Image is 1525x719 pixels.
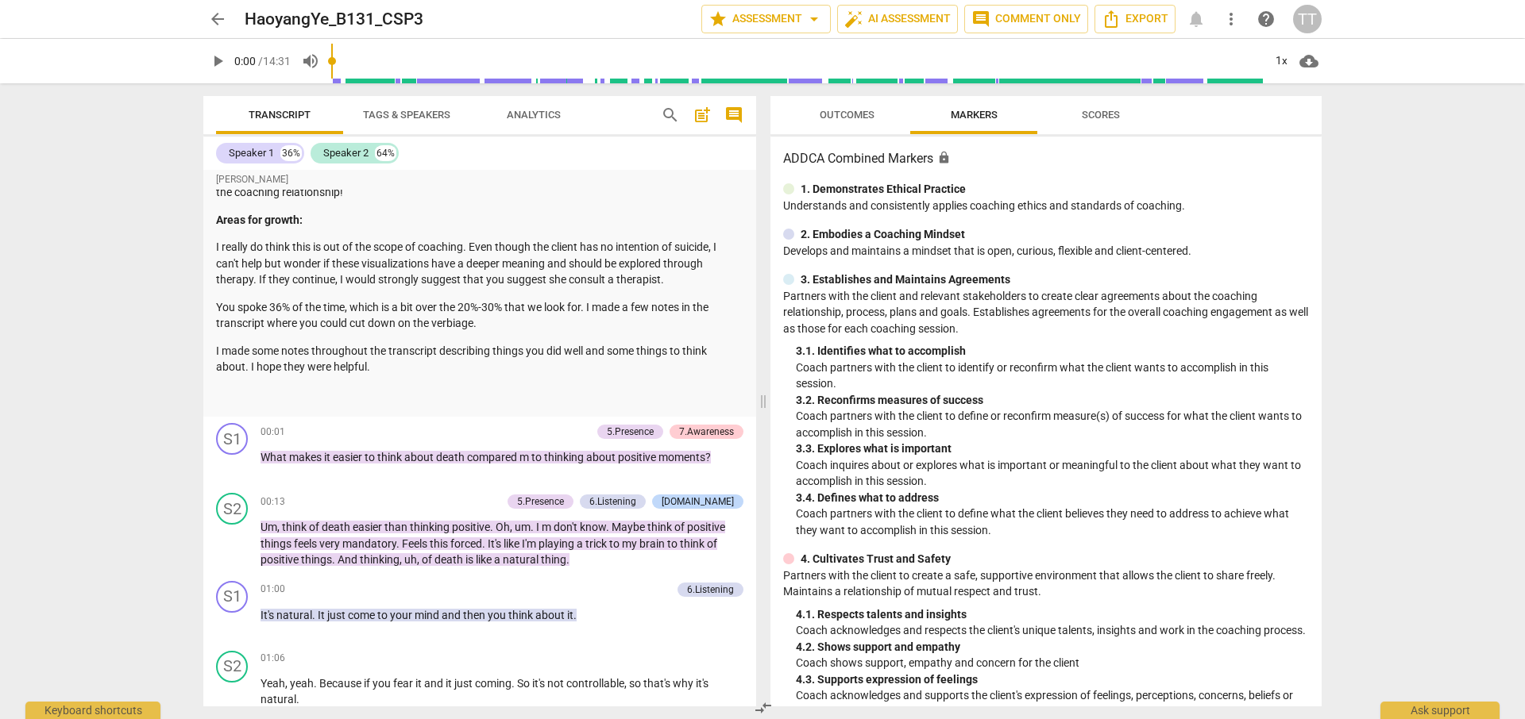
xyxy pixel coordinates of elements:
[1252,5,1280,33] a: Help
[363,109,450,121] span: Tags & Speakers
[708,10,728,29] span: star
[280,145,302,161] div: 36%
[658,451,705,463] span: moments
[796,655,1309,671] p: Coach shows support, empathy and concern for the client
[522,537,539,550] span: I'm
[1082,109,1120,121] span: Scores
[708,10,824,29] span: Assessment
[476,553,494,566] span: like
[796,639,1309,656] div: 4. 2. Shows support and empathy
[410,521,452,533] span: thinking
[567,609,573,621] span: it
[707,537,717,550] span: of
[820,109,874,121] span: Outcomes
[396,537,402,550] span: .
[687,521,725,533] span: positive
[647,521,674,533] span: think
[261,425,285,439] span: 00:01
[261,451,289,463] span: What
[216,343,743,375] p: I made some notes throughout the transcript describing things you did well and some things to thi...
[318,609,327,621] span: It
[296,693,299,706] span: .
[342,537,396,550] span: mandatory
[531,521,536,533] span: .
[319,677,364,690] span: Because
[844,10,863,29] span: auto_fix_high
[667,537,680,550] span: to
[796,343,1309,359] div: 3. 1. Identifies what to accomplish
[517,494,564,509] div: 5.Presence
[796,606,1309,623] div: 4. 1. Respects talents and insights
[348,609,377,621] span: come
[249,109,311,121] span: Transcript
[332,553,338,566] span: .
[796,622,1309,639] p: Coach acknowledges and respects the client's unique talents, insights and work in the coaching pr...
[801,271,1010,288] p: 3. Establishes and Maintains Agreements
[531,451,544,463] span: to
[482,537,488,550] span: .
[544,451,586,463] span: thinking
[261,553,301,566] span: positive
[203,47,232,75] button: Play
[503,553,541,566] span: natural
[323,145,369,161] div: Speaker 2
[539,537,577,550] span: playing
[971,10,990,29] span: comment
[580,521,606,533] span: know
[258,55,291,67] span: / 14:31
[360,553,400,566] span: thinking
[519,451,531,463] span: m
[384,521,410,533] span: than
[705,451,711,463] span: ?
[796,392,1309,409] div: 3. 2. Reconfirms measures of success
[689,102,715,128] button: Add summary
[216,213,303,226] strong: Areas for growth:
[532,677,547,690] span: it's
[261,537,294,550] span: things
[488,609,508,621] span: you
[404,451,436,463] span: about
[234,55,256,67] span: 0:00
[837,5,958,33] button: AI Assessment
[606,521,612,533] span: .
[216,581,248,613] div: Change speaker
[442,609,463,621] span: and
[618,451,658,463] span: positive
[517,677,532,690] span: So
[687,583,734,597] div: 6.Listening
[375,145,396,161] div: 64%
[301,52,320,71] span: volume_up
[216,651,248,682] div: Change speaker
[629,677,643,690] span: so
[314,677,319,690] span: .
[796,671,1309,688] div: 4. 3. Supports expression of feelings
[373,677,393,690] span: you
[693,106,712,125] span: post_add
[434,553,465,566] span: death
[964,5,1088,33] button: Comment only
[504,537,522,550] span: like
[309,521,322,533] span: of
[547,677,566,690] span: not
[475,677,512,690] span: coming
[494,553,503,566] span: a
[577,537,585,550] span: a
[496,521,510,533] span: Oh
[216,173,288,186] span: [PERSON_NAME]
[1380,702,1500,719] div: Ask support
[261,495,285,509] span: 00:13
[377,609,390,621] span: to
[754,698,773,717] span: compare_arrows
[536,521,542,533] span: I
[622,537,639,550] span: my
[585,537,609,550] span: trick
[607,425,654,439] div: 5.Presence
[573,609,577,621] span: .
[1293,5,1322,33] div: TT
[450,537,482,550] span: forced
[609,537,622,550] span: to
[783,149,1309,168] h3: ADDCA Combined Markers
[327,609,348,621] span: just
[446,677,454,690] span: it
[796,440,1309,457] div: 3. 3. Explores what is important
